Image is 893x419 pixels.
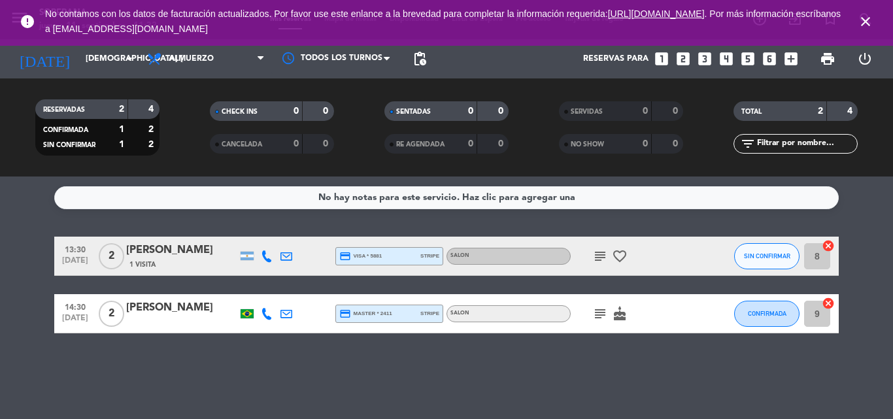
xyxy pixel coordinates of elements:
a: [URL][DOMAIN_NAME] [608,8,705,19]
strong: 2 [119,105,124,114]
button: SIN CONFIRMAR [734,243,800,269]
input: Filtrar por nombre... [756,137,857,151]
strong: 0 [498,107,506,116]
i: add_box [783,50,800,67]
span: SIN CONFIRMAR [43,142,95,148]
i: looks_two [675,50,692,67]
i: credit_card [339,250,351,262]
strong: 0 [468,139,473,148]
i: cake [612,306,628,322]
span: stripe [420,252,439,260]
strong: 4 [847,107,855,116]
i: power_settings_new [857,51,873,67]
span: [DATE] [59,256,92,271]
i: looks_3 [696,50,713,67]
i: looks_5 [739,50,756,67]
i: favorite_border [612,248,628,264]
div: [PERSON_NAME] [126,299,237,316]
strong: 0 [468,107,473,116]
i: cancel [822,239,835,252]
strong: 2 [148,140,156,149]
i: subject [592,306,608,322]
span: NO SHOW [571,141,604,148]
strong: 4 [148,105,156,114]
span: print [820,51,835,67]
span: SERVIDAS [571,109,603,115]
strong: 2 [148,125,156,134]
strong: 0 [643,107,648,116]
span: 13:30 [59,241,92,256]
span: SALON [450,253,469,258]
div: LOG OUT [846,39,883,78]
i: looks_4 [718,50,735,67]
strong: 0 [323,139,331,148]
span: Almuerzo [169,54,214,63]
span: visa * 5881 [339,250,382,262]
span: RE AGENDADA [396,141,445,148]
i: looks_one [653,50,670,67]
strong: 0 [323,107,331,116]
span: SENTADAS [396,109,431,115]
span: 2 [99,243,124,269]
i: filter_list [740,136,756,152]
button: CONFIRMADA [734,301,800,327]
i: arrow_drop_down [122,51,137,67]
span: 14:30 [59,299,92,314]
span: RESERVADAS [43,107,85,113]
a: . Por más información escríbanos a [EMAIL_ADDRESS][DOMAIN_NAME] [45,8,841,34]
i: [DATE] [10,44,79,73]
span: SIN CONFIRMAR [744,252,790,260]
span: pending_actions [412,51,428,67]
span: stripe [420,309,439,318]
span: SALON [450,310,469,316]
span: master * 2411 [339,308,392,320]
strong: 0 [673,139,681,148]
i: close [858,14,873,29]
i: error [20,14,35,29]
strong: 0 [294,107,299,116]
i: credit_card [339,308,351,320]
strong: 0 [673,107,681,116]
span: [DATE] [59,314,92,329]
span: 1 Visita [129,260,156,270]
strong: 0 [294,139,299,148]
span: CONFIRMADA [748,310,786,317]
div: No hay notas para este servicio. Haz clic para agregar una [318,190,575,205]
span: TOTAL [741,109,762,115]
div: [PERSON_NAME] [126,242,237,259]
i: subject [592,248,608,264]
span: CANCELADA [222,141,262,148]
span: Reservas para [583,54,649,63]
strong: 1 [119,140,124,149]
span: CONFIRMADA [43,127,88,133]
strong: 0 [498,139,506,148]
i: cancel [822,297,835,310]
span: 2 [99,301,124,327]
span: No contamos con los datos de facturación actualizados. Por favor use este enlance a la brevedad p... [45,8,841,34]
span: CHECK INS [222,109,258,115]
strong: 2 [818,107,823,116]
i: looks_6 [761,50,778,67]
strong: 0 [643,139,648,148]
strong: 1 [119,125,124,134]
